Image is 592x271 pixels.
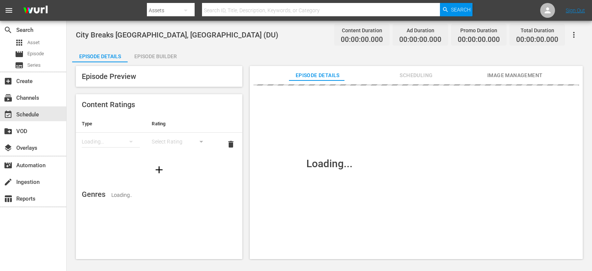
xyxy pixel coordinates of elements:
[451,3,471,16] span: Search
[27,50,44,57] span: Episode
[4,143,13,152] span: Overlays
[341,36,383,44] span: 00:00:00.000
[4,6,13,15] span: menu
[341,25,383,36] div: Content Duration
[72,47,128,62] button: Episode Details
[4,194,13,203] span: Reports
[72,47,128,65] div: Episode Details
[128,47,183,65] div: Episode Builder
[4,26,13,34] span: Search
[4,93,13,102] span: Channels
[516,36,558,44] span: 00:00:00.000
[306,158,353,170] div: Loading...
[399,36,441,44] span: 00:00:00.000
[18,2,53,19] img: ans4CAIJ8jUAAAAAAAAAAAAAAAAAAAAAAAAgQb4GAAAAAAAAAAAAAAAAAAAAAAAAJMjXAAAAAAAAAAAAAAAAAAAAAAAAgAT5G...
[4,77,13,86] span: Create
[27,62,41,69] span: Series
[4,127,13,136] span: VOD
[128,47,183,62] button: Episode Builder
[4,161,13,170] span: Automation
[4,178,13,186] span: Ingestion
[516,25,558,36] div: Total Duration
[27,39,40,46] span: Asset
[458,25,500,36] div: Promo Duration
[458,36,500,44] span: 00:00:00.000
[15,50,24,59] span: Episode
[4,110,13,119] span: Schedule
[440,3,472,16] button: Search
[76,30,278,39] span: City Breaks [GEOGRAPHIC_DATA], [GEOGRAPHIC_DATA] (DU)
[15,38,24,47] span: Asset
[566,7,585,13] a: Sign Out
[15,61,24,70] span: Series
[399,25,441,36] div: Ad Duration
